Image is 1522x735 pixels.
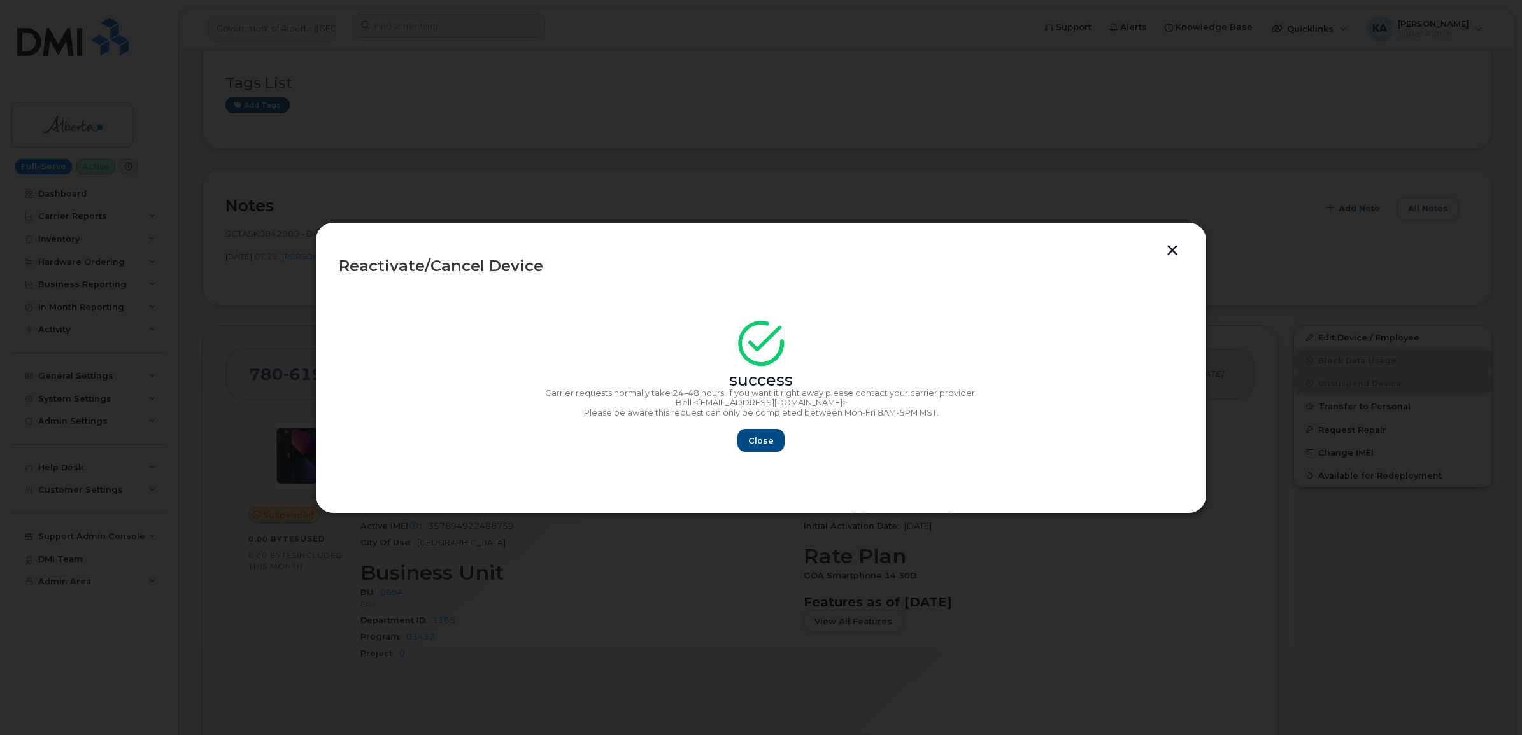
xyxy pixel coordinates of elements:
[339,258,1183,274] div: Reactivate/Cancel Device
[737,429,785,452] button: Close
[339,398,1183,408] p: Bell <[EMAIL_ADDRESS][DOMAIN_NAME]>
[339,375,1183,386] div: success
[339,388,1183,398] p: Carrier requests normally take 24–48 hours, if you want it right away please contact your carrier...
[339,408,1183,418] p: Please be aware this request can only be completed between Mon-Fri 8AM-5PM MST.
[748,435,774,447] span: Close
